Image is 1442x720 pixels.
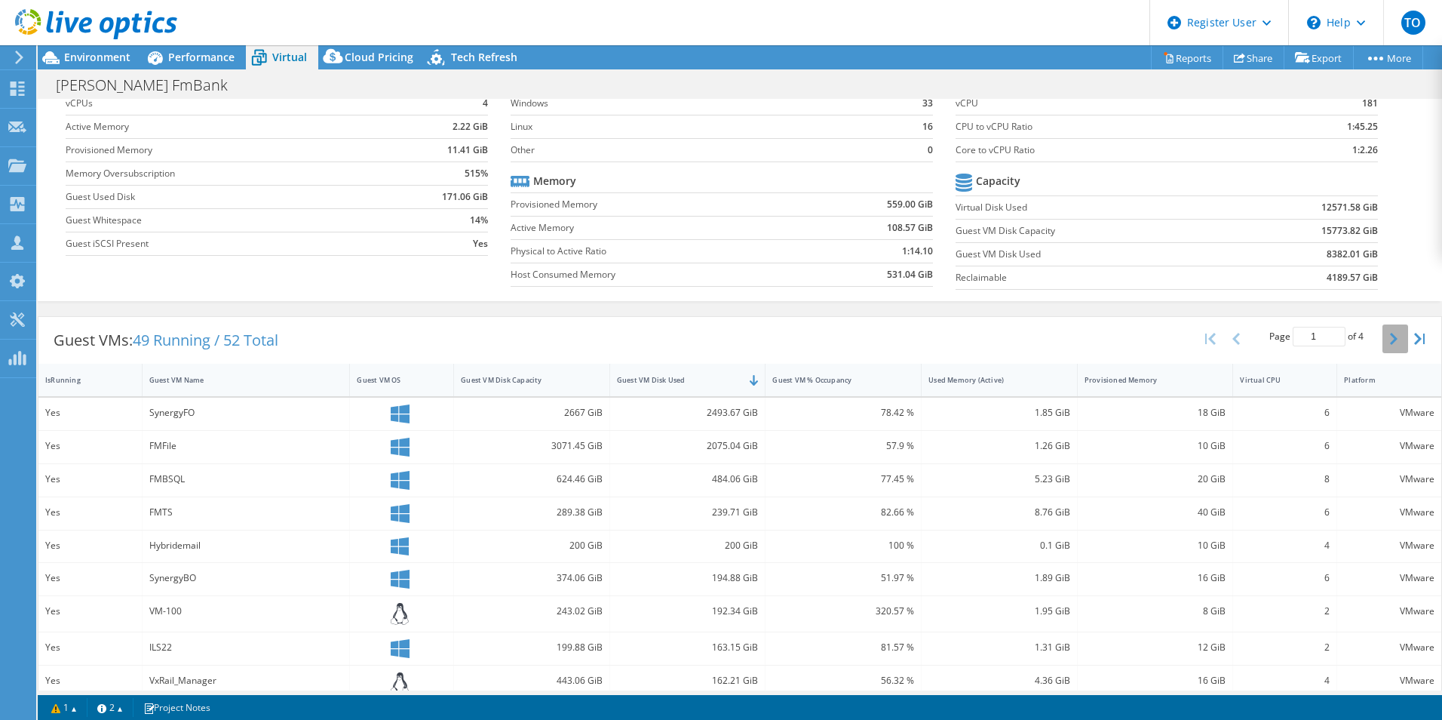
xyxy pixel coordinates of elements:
[1085,405,1226,421] div: 18 GiB
[1240,603,1330,620] div: 2
[772,672,914,689] div: 56.32 %
[617,639,759,656] div: 163.15 GiB
[1344,405,1434,421] div: VMware
[345,50,413,64] span: Cloud Pricing
[149,570,343,586] div: SynergyBO
[772,405,914,421] div: 78.42 %
[66,166,387,181] label: Memory Oversubscription
[453,119,488,134] b: 2.22 GiB
[511,220,810,235] label: Active Memory
[1085,603,1226,620] div: 8 GiB
[87,698,133,717] a: 2
[928,504,1070,521] div: 8.76 GiB
[772,603,914,620] div: 320.57 %
[956,96,1267,111] label: vCPU
[956,247,1232,262] label: Guest VM Disk Used
[1085,537,1226,554] div: 10 GiB
[66,96,387,111] label: vCPUs
[928,375,1052,385] div: Used Memory (Active)
[357,375,428,385] div: Guest VM OS
[149,375,325,385] div: Guest VM Name
[617,537,759,554] div: 200 GiB
[149,537,343,554] div: Hybridemail
[1401,11,1425,35] span: TO
[1344,639,1434,656] div: VMware
[617,672,759,689] div: 162.21 GiB
[617,603,759,620] div: 192.34 GiB
[1240,471,1330,488] div: 8
[1240,438,1330,454] div: 6
[1344,471,1434,488] div: VMware
[1344,570,1434,586] div: VMware
[772,639,914,656] div: 81.57 %
[617,504,759,521] div: 239.71 GiB
[149,672,343,689] div: VxRail_Manager
[902,244,933,259] b: 1:14.10
[922,96,933,111] b: 33
[45,375,117,385] div: IsRunning
[511,244,810,259] label: Physical to Active Ratio
[1362,96,1378,111] b: 181
[928,471,1070,488] div: 5.23 GiB
[1085,639,1226,656] div: 12 GiB
[1085,375,1208,385] div: Provisioned Memory
[461,405,603,421] div: 2667 GiB
[956,119,1267,134] label: CPU to vCPU Ratio
[928,405,1070,421] div: 1.85 GiB
[66,119,387,134] label: Active Memory
[45,438,135,454] div: Yes
[461,672,603,689] div: 443.06 GiB
[617,375,741,385] div: Guest VM Disk Used
[1085,570,1226,586] div: 16 GiB
[49,77,251,94] h1: [PERSON_NAME] FmBank
[461,375,584,385] div: Guest VM Disk Capacity
[1344,672,1434,689] div: VMware
[447,143,488,158] b: 11.41 GiB
[928,672,1070,689] div: 4.36 GiB
[772,471,914,488] div: 77.45 %
[1344,504,1434,521] div: VMware
[1344,537,1434,554] div: VMware
[451,50,517,64] span: Tech Refresh
[1347,119,1378,134] b: 1:45.25
[511,197,810,212] label: Provisioned Memory
[617,570,759,586] div: 194.88 GiB
[511,96,894,111] label: Windows
[511,267,810,282] label: Host Consumed Memory
[149,405,343,421] div: SynergyFO
[461,603,603,620] div: 243.02 GiB
[617,471,759,488] div: 484.06 GiB
[928,570,1070,586] div: 1.89 GiB
[64,50,130,64] span: Environment
[772,570,914,586] div: 51.97 %
[617,438,759,454] div: 2075.04 GiB
[1240,375,1312,385] div: Virtual CPU
[66,143,387,158] label: Provisioned Memory
[928,639,1070,656] div: 1.31 GiB
[66,189,387,205] label: Guest Used Disk
[1240,504,1330,521] div: 6
[956,223,1232,238] label: Guest VM Disk Capacity
[465,166,488,181] b: 515%
[272,50,307,64] span: Virtual
[133,330,278,350] span: 49 Running / 52 Total
[1085,438,1226,454] div: 10 GiB
[38,317,293,364] div: Guest VMs:
[928,603,1070,620] div: 1.95 GiB
[1240,672,1330,689] div: 4
[887,267,933,282] b: 531.04 GiB
[168,50,235,64] span: Performance
[511,119,894,134] label: Linux
[1352,143,1378,158] b: 1:2.26
[956,143,1267,158] label: Core to vCPU Ratio
[1240,537,1330,554] div: 4
[772,504,914,521] div: 82.66 %
[473,236,488,251] b: Yes
[1151,46,1223,69] a: Reports
[45,504,135,521] div: Yes
[41,698,87,717] a: 1
[1223,46,1284,69] a: Share
[1327,247,1378,262] b: 8382.01 GiB
[887,197,933,212] b: 559.00 GiB
[149,603,343,620] div: VM-100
